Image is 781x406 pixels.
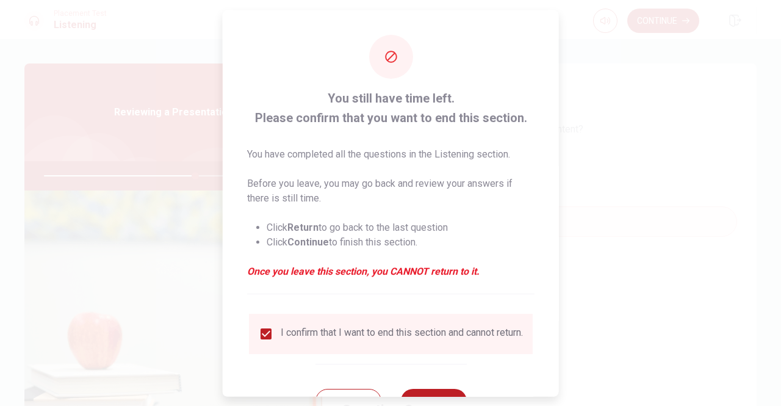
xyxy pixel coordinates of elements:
[247,88,534,127] span: You still have time left. Please confirm that you want to end this section.
[287,221,319,233] strong: Return
[247,147,534,161] p: You have completed all the questions in the Listening section.
[267,220,534,234] li: Click to go back to the last question
[247,176,534,205] p: Before you leave, you may go back and review your answers if there is still time.
[267,234,534,249] li: Click to finish this section.
[287,236,329,247] strong: Continue
[247,264,534,278] em: Once you leave this section, you CANNOT return to it.
[281,326,523,341] div: I confirm that I want to end this section and cannot return.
